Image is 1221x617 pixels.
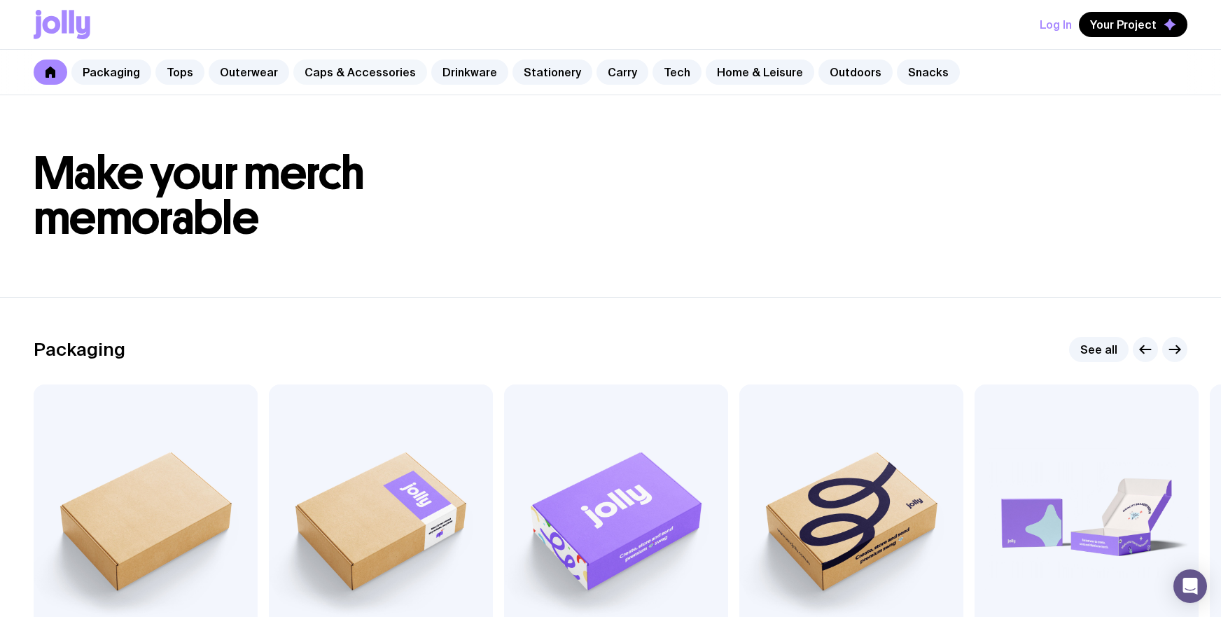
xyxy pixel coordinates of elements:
[155,60,204,85] a: Tops
[71,60,151,85] a: Packaging
[653,60,702,85] a: Tech
[706,60,814,85] a: Home & Leisure
[1090,18,1157,32] span: Your Project
[818,60,893,85] a: Outdoors
[596,60,648,85] a: Carry
[34,146,365,246] span: Make your merch memorable
[897,60,960,85] a: Snacks
[1040,12,1072,37] button: Log In
[512,60,592,85] a: Stationery
[34,339,125,360] h2: Packaging
[209,60,289,85] a: Outerwear
[431,60,508,85] a: Drinkware
[293,60,427,85] a: Caps & Accessories
[1069,337,1129,362] a: See all
[1173,569,1207,603] div: Open Intercom Messenger
[1079,12,1187,37] button: Your Project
